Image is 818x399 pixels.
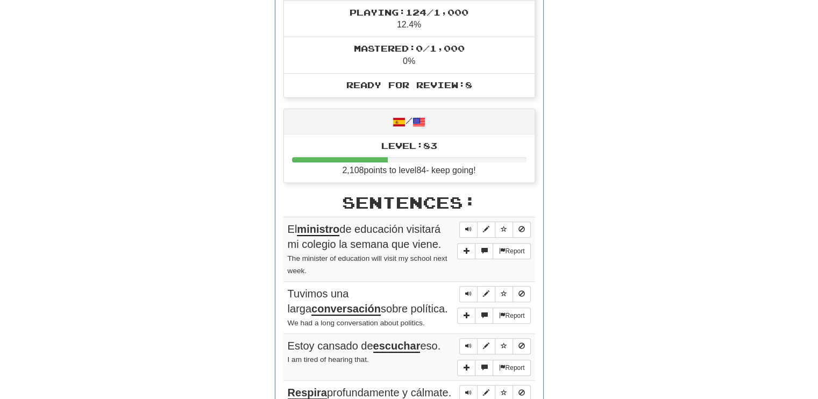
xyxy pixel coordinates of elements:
[350,7,468,17] span: Playing: 124 / 1,000
[477,338,495,354] button: Edit sentence
[288,340,441,353] span: Estoy cansado de eso.
[493,243,530,259] button: Report
[513,222,531,238] button: Toggle ignore
[288,319,425,327] small: We had a long conversation about politics.
[283,194,535,211] h2: Sentences:
[459,338,531,354] div: Sentence controls
[457,243,475,259] button: Add sentence to collection
[346,80,472,90] span: Ready for Review: 8
[495,286,513,302] button: Toggle favorite
[459,286,478,302] button: Play sentence audio
[284,134,535,182] li: 2,108 points to level 84 - keep going!
[493,308,530,324] button: Report
[459,222,531,238] div: Sentence controls
[457,243,530,259] div: More sentence controls
[457,308,530,324] div: More sentence controls
[493,360,530,376] button: Report
[288,223,442,251] span: El de educación visitará mi colegio la semana que viene.
[288,254,447,275] small: The minister of education will visit my school next week.
[459,286,531,302] div: Sentence controls
[311,303,381,316] u: conversación
[288,288,448,316] span: Tuvimos una larga sobre política.
[495,222,513,238] button: Toggle favorite
[477,222,495,238] button: Edit sentence
[284,1,535,38] li: 12.4%
[381,140,437,151] span: Level: 83
[459,222,478,238] button: Play sentence audio
[457,360,475,376] button: Add sentence to collection
[457,308,475,324] button: Add sentence to collection
[284,109,535,134] div: /
[477,286,495,302] button: Edit sentence
[288,355,369,364] small: I am tired of hearing that.
[284,37,535,74] li: 0%
[373,340,421,353] u: escuchar
[457,360,530,376] div: More sentence controls
[354,43,465,53] span: Mastered: 0 / 1,000
[459,338,478,354] button: Play sentence audio
[513,286,531,302] button: Toggle ignore
[297,223,339,236] u: ministro
[513,338,531,354] button: Toggle ignore
[495,338,513,354] button: Toggle favorite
